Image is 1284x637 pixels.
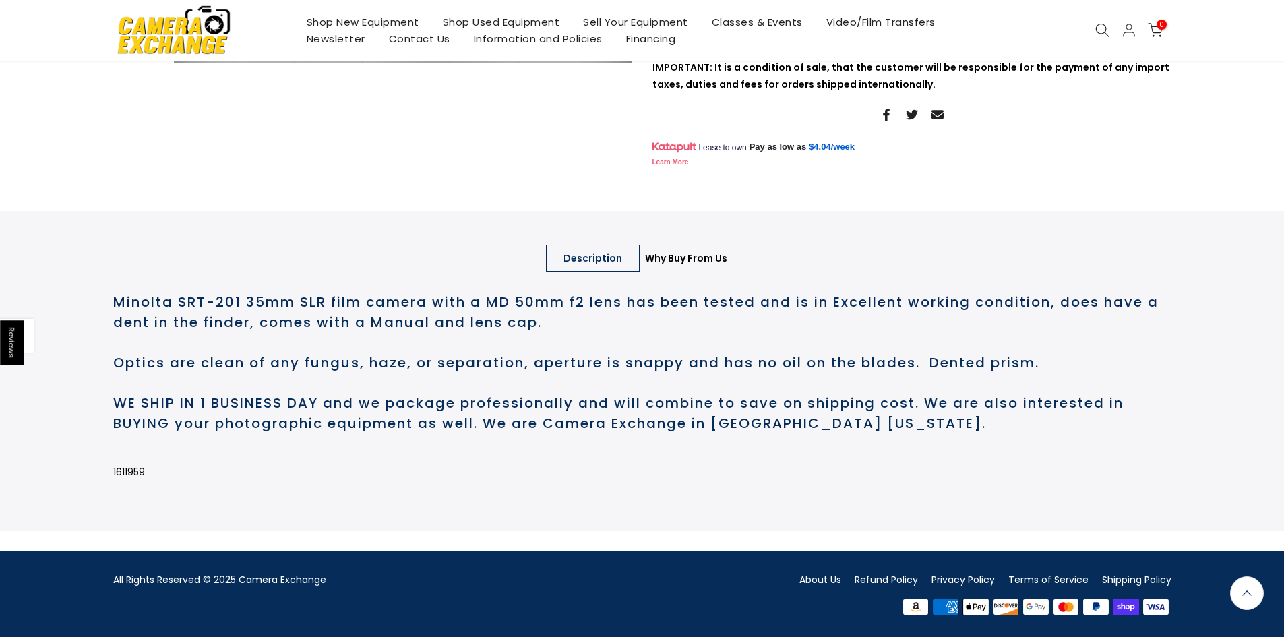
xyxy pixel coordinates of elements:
a: Video/Film Transfers [814,13,947,30]
a: Information and Policies [462,30,614,47]
a: Share on Email [931,107,944,123]
img: discover [991,597,1021,617]
a: Why Buy From Us [628,245,745,272]
a: Newsletter [295,30,377,47]
h2: Minolta SRT-201 35mm SLR film camera with a MD 50mm f2 lens has been tested and is in Excellent w... [113,292,1171,433]
a: 0 [1148,23,1163,38]
a: Privacy Policy [931,573,995,586]
img: paypal [1081,597,1111,617]
span: Lease to own [698,142,746,153]
img: master [1051,597,1081,617]
a: Description [546,245,640,272]
a: Terms of Service [1008,573,1089,586]
img: apple pay [960,597,991,617]
a: Classes & Events [700,13,814,30]
img: american express [931,597,961,617]
a: Learn More [652,158,689,166]
p: 1611959 [113,464,1171,481]
img: google pay [1021,597,1051,617]
a: Share on Facebook [880,107,892,123]
a: About Us [799,573,841,586]
img: amazon payments [900,597,931,617]
a: Back to the top [1230,576,1264,610]
a: Sell Your Equipment [572,13,700,30]
a: Financing [614,30,687,47]
a: Shop New Equipment [295,13,431,30]
div: All Rights Reserved © 2025 Camera Exchange [113,572,632,588]
span: Pay as low as [750,141,807,153]
a: $4.04/week [809,141,855,153]
span: 0 [1157,20,1167,30]
a: Shop Used Equipment [431,13,572,30]
a: Shipping Policy [1102,573,1171,586]
img: visa [1141,597,1171,617]
a: Contact Us [377,30,462,47]
a: Share on Twitter [906,107,918,123]
img: shopify pay [1111,597,1141,617]
a: Refund Policy [855,573,918,586]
